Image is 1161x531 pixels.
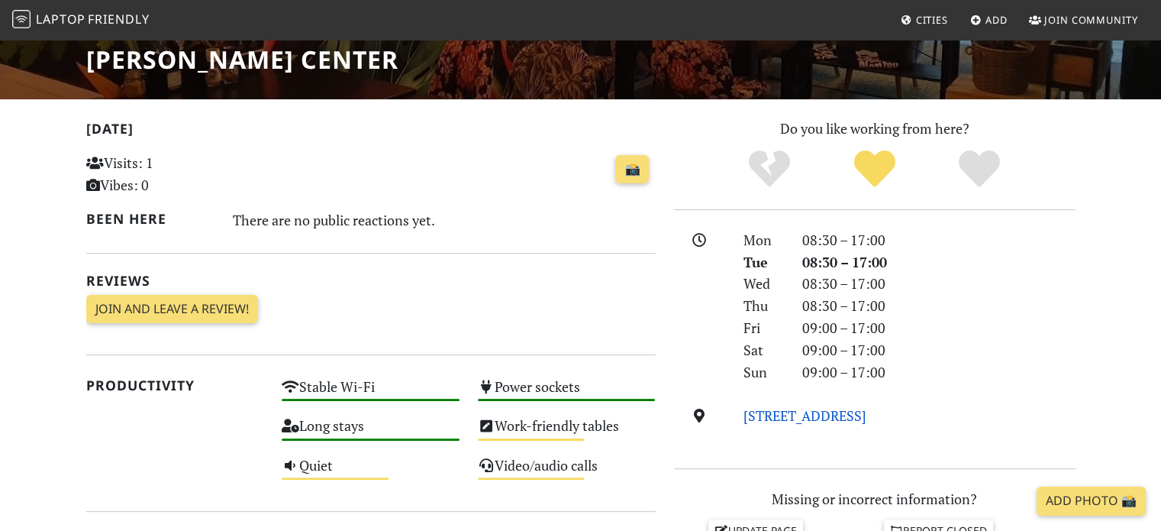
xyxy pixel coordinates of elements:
div: Tue [734,251,792,274]
a: [STREET_ADDRESS] [743,406,866,425]
div: Mon [734,229,792,251]
div: 09:00 – 17:00 [793,361,1085,384]
span: Laptop [36,11,85,28]
div: 09:00 – 17:00 [793,339,1085,361]
div: Thu [734,295,792,317]
a: Add Photo 📸 [1037,487,1146,516]
div: Power sockets [469,374,665,413]
h2: Been here [86,211,215,227]
div: Yes [822,148,927,190]
div: 08:30 – 17:00 [793,273,1085,295]
span: Add [985,13,1008,27]
p: Missing or incorrect information? [674,488,1076,510]
div: Long stays [273,413,469,452]
div: Sun [734,361,792,384]
div: There are no public reactions yet. [233,208,656,232]
a: Cities [895,6,954,34]
div: Stable Wi-Fi [273,374,469,413]
span: Cities [916,13,948,27]
div: 08:30 – 17:00 [793,229,1085,251]
a: 📸 [615,155,649,184]
h2: Productivity [86,377,264,393]
a: Join Community [1023,6,1144,34]
h2: Reviews [86,273,656,289]
div: Fri [734,317,792,339]
div: Work-friendly tables [469,413,665,452]
div: Sat [734,339,792,361]
span: Join Community [1044,13,1138,27]
a: Join and leave a review! [86,295,258,324]
h2: [DATE] [86,121,656,143]
div: 08:30 – 17:00 [793,295,1085,317]
img: LaptopFriendly [12,10,31,28]
div: Video/audio calls [469,453,665,492]
p: Do you like working from here? [674,118,1076,140]
div: Definitely! [927,148,1032,190]
span: Friendly [88,11,149,28]
a: Add [964,6,1014,34]
h1: [PERSON_NAME] Center [86,45,398,74]
div: Wed [734,273,792,295]
div: No [717,148,822,190]
div: 09:00 – 17:00 [793,317,1085,339]
div: 08:30 – 17:00 [793,251,1085,274]
p: Visits: 1 Vibes: 0 [86,152,264,196]
a: LaptopFriendly LaptopFriendly [12,7,150,34]
div: Quiet [273,453,469,492]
